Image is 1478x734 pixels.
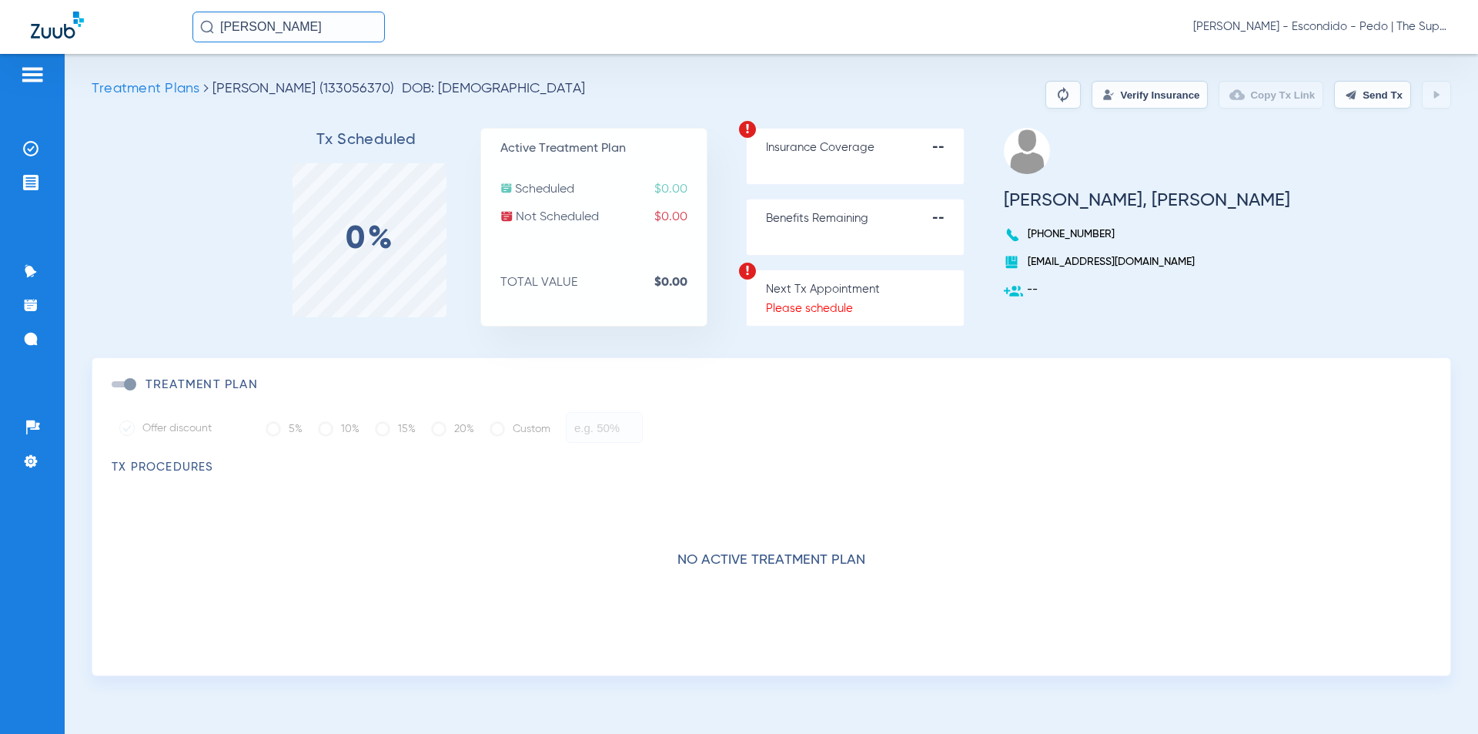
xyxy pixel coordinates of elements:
[932,211,964,226] strong: --
[766,211,964,226] p: Benefits Remaining
[92,82,199,96] span: Treatment Plans
[1004,254,1290,270] p: [EMAIL_ADDRESS][DOMAIN_NAME]
[1004,254,1019,270] img: book.svg
[1334,81,1411,109] button: Send Tx
[932,140,964,156] strong: --
[1345,89,1357,101] img: send.svg
[1229,87,1245,102] img: link-copy.png
[1092,81,1208,109] button: Verify Insurance
[31,12,84,39] img: Zuub Logo
[1004,282,1290,297] p: --
[738,262,757,280] img: warning.svg
[192,12,385,42] input: Search for patients
[1430,89,1443,101] img: play.svg
[654,275,707,290] strong: $0.00
[145,377,258,393] h3: Treatment Plan
[253,132,480,148] h3: Tx Scheduled
[112,475,1431,668] div: No active treatment plan
[654,182,707,197] span: $0.00
[500,182,707,197] p: Scheduled
[1401,660,1478,734] iframe: Chat Widget
[402,81,585,96] span: DOB: [DEMOGRAPHIC_DATA]
[1004,128,1050,174] img: profile.png
[119,421,242,436] label: Offer discount
[1102,89,1115,101] img: Verify Insurance
[346,232,394,247] label: 0%
[654,209,707,225] span: $0.00
[1193,19,1447,35] span: [PERSON_NAME] - Escondido - Pedo | The Super Dentists
[766,301,964,317] p: Please schedule
[500,182,513,194] img: scheduled.svg
[431,414,474,444] label: 20%
[566,412,643,443] input: e.g. 50%
[1004,226,1024,243] img: voice-call-b.svg
[500,209,707,225] p: Not Scheduled
[1004,282,1023,301] img: add-user.svg
[1054,85,1072,104] img: Reparse
[738,120,757,139] img: warning.svg
[500,209,513,223] img: not-scheduled.svg
[766,140,964,156] p: Insurance Coverage
[20,65,45,84] img: hamburger-icon
[266,414,303,444] label: 5%
[766,282,964,297] p: Next Tx Appointment
[500,141,707,156] p: Active Treatment Plan
[1004,226,1290,242] p: [PHONE_NUMBER]
[1004,193,1290,208] h3: [PERSON_NAME], [PERSON_NAME]
[375,414,416,444] label: 15%
[200,20,214,34] img: Search Icon
[318,414,359,444] label: 10%
[490,414,550,444] label: Custom
[500,275,707,290] p: TOTAL VALUE
[112,460,1431,475] h3: TX Procedures
[212,82,394,96] span: [PERSON_NAME] (133056370)
[1219,81,1323,109] button: Copy Tx Link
